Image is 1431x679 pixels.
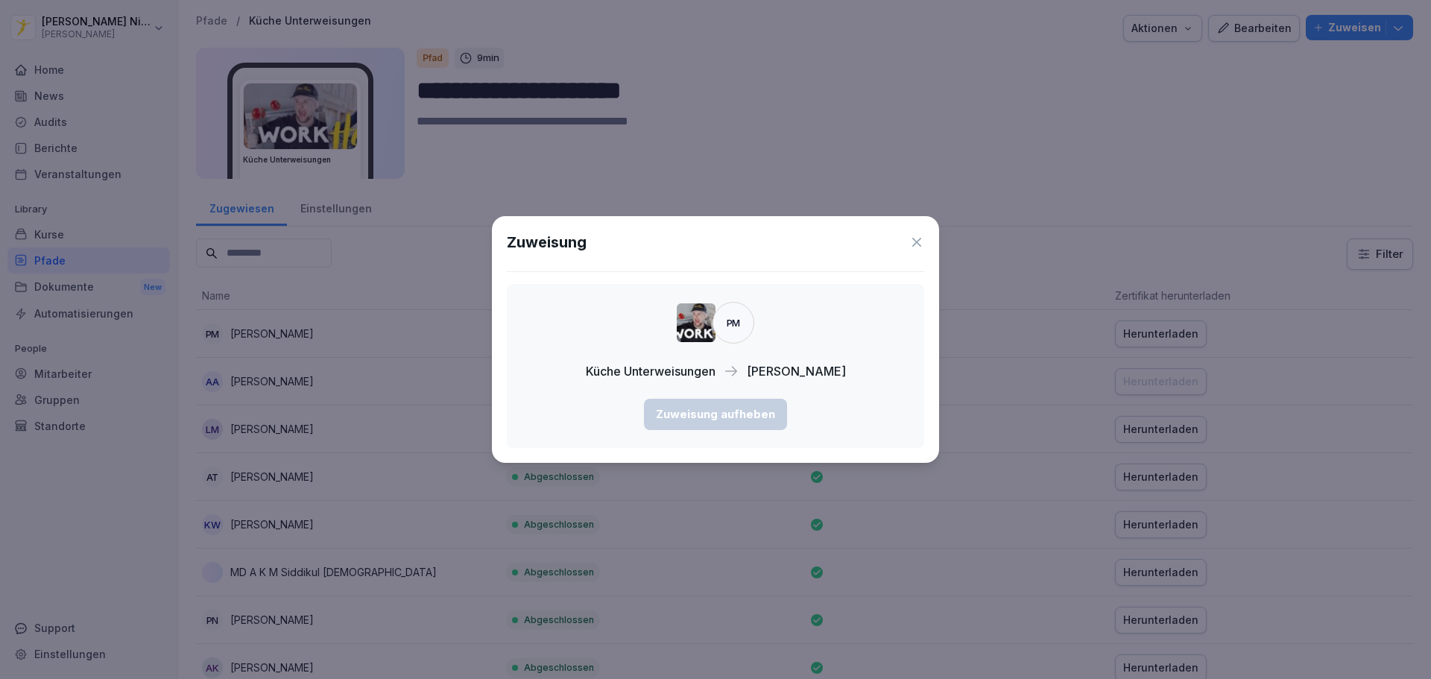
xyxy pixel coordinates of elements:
[507,231,587,253] h1: Zuweisung
[747,362,846,380] p: [PERSON_NAME]
[656,406,775,423] div: Zuweisung aufheben
[586,362,715,380] p: Küche Unterweisungen
[644,399,787,430] button: Zuweisung aufheben
[713,302,754,344] div: PM
[677,303,715,342] img: yby73j0lb4w4llsok3buwahw.png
